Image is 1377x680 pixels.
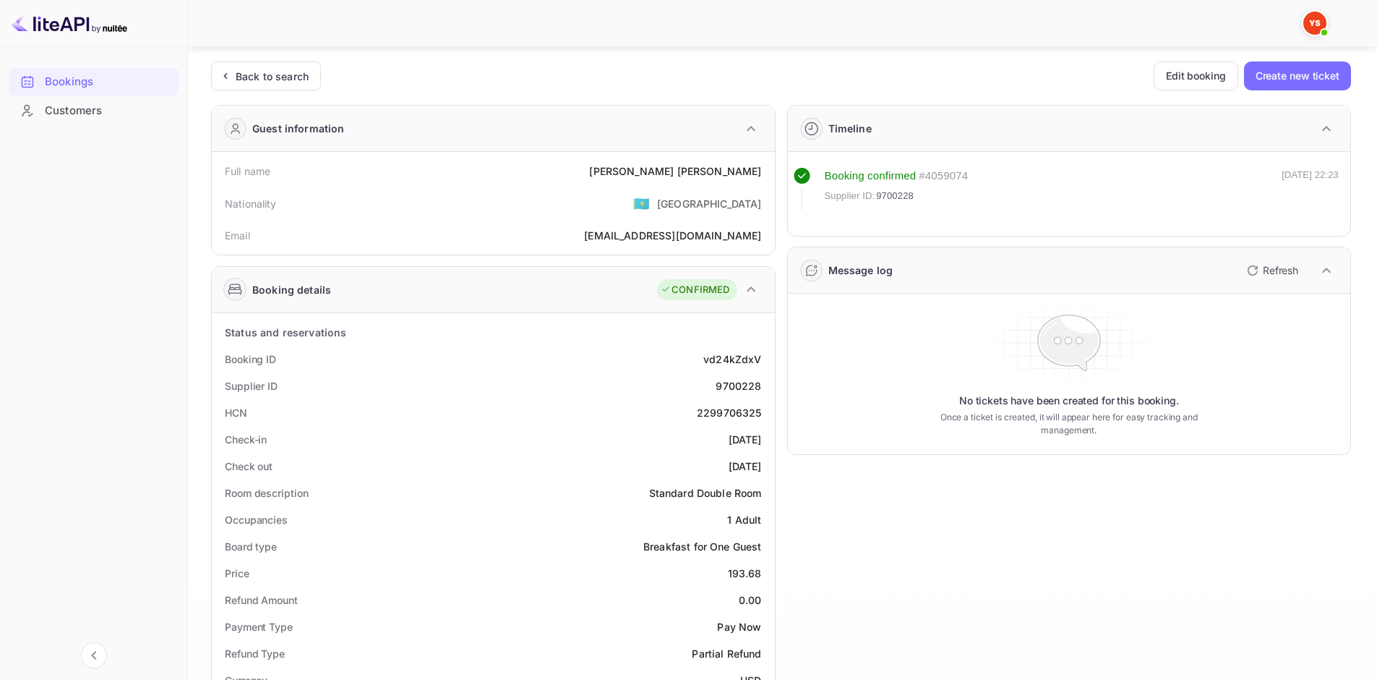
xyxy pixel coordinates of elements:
div: Customers [9,97,179,125]
div: Price [225,566,249,581]
div: 0.00 [739,592,762,608]
div: Bookings [9,68,179,96]
div: Occupancies [225,512,288,527]
div: [DATE] [729,459,762,474]
div: Status and reservations [225,325,346,340]
div: vd24kZdxV [703,352,761,367]
div: Email [225,228,250,243]
a: Bookings [9,68,179,95]
div: [EMAIL_ADDRESS][DOMAIN_NAME] [584,228,761,243]
div: Supplier ID [225,378,278,394]
p: Refresh [1263,263,1298,278]
a: Customers [9,97,179,124]
div: Bookings [45,74,171,90]
div: [PERSON_NAME] [PERSON_NAME] [589,163,761,179]
div: # 4059074 [919,168,968,184]
div: Guest information [252,121,345,136]
div: Breakfast for One Guest [643,539,761,554]
img: LiteAPI logo [12,12,127,35]
div: Back to search [236,69,309,84]
div: Full name [225,163,270,179]
div: Board type [225,539,277,554]
div: HCN [225,405,247,420]
button: Refresh [1238,259,1304,282]
button: Edit booking [1154,61,1238,90]
div: Booking confirmed [825,168,917,184]
div: Refund Type [225,646,285,661]
div: Standard Double Room [649,485,762,501]
div: Pay Now [717,619,761,634]
div: [DATE] [729,432,762,447]
div: Nationality [225,196,277,211]
div: Timeline [828,121,872,136]
img: Yandex Support [1303,12,1326,35]
button: Create new ticket [1244,61,1351,90]
div: [DATE] 22:23 [1282,168,1339,210]
div: Customers [45,103,171,119]
div: Partial Refund [692,646,761,661]
div: 193.68 [728,566,762,581]
div: CONFIRMED [661,283,729,297]
p: Once a ticket is created, it will appear here for easy tracking and management. [917,411,1220,437]
div: Room description [225,485,308,501]
button: Collapse navigation [81,642,107,668]
div: Check out [225,459,273,474]
p: No tickets have been created for this booking. [959,394,1179,408]
span: United States [633,190,650,216]
div: 2299706325 [697,405,762,420]
div: Payment Type [225,619,293,634]
div: 1 Adult [727,512,761,527]
div: 9700228 [716,378,761,394]
div: Booking details [252,282,331,297]
span: Supplier ID: [825,189,875,203]
div: Message log [828,263,893,278]
div: Check-in [225,432,267,447]
span: 9700228 [876,189,914,203]
div: Refund Amount [225,592,298,608]
div: [GEOGRAPHIC_DATA] [657,196,762,211]
div: Booking ID [225,352,276,367]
